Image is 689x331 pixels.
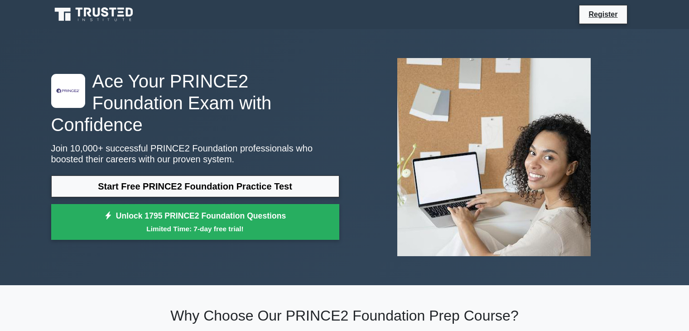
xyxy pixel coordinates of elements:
h2: Why Choose Our PRINCE2 Foundation Prep Course? [51,307,638,324]
p: Join 10,000+ successful PRINCE2 Foundation professionals who boosted their careers with our prove... [51,143,339,165]
a: Start Free PRINCE2 Foundation Practice Test [51,175,339,197]
a: Register [583,9,623,20]
small: Limited Time: 7-day free trial! [63,224,328,234]
a: Unlock 1795 PRINCE2 Foundation QuestionsLimited Time: 7-day free trial! [51,204,339,240]
h1: Ace Your PRINCE2 Foundation Exam with Confidence [51,70,339,136]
